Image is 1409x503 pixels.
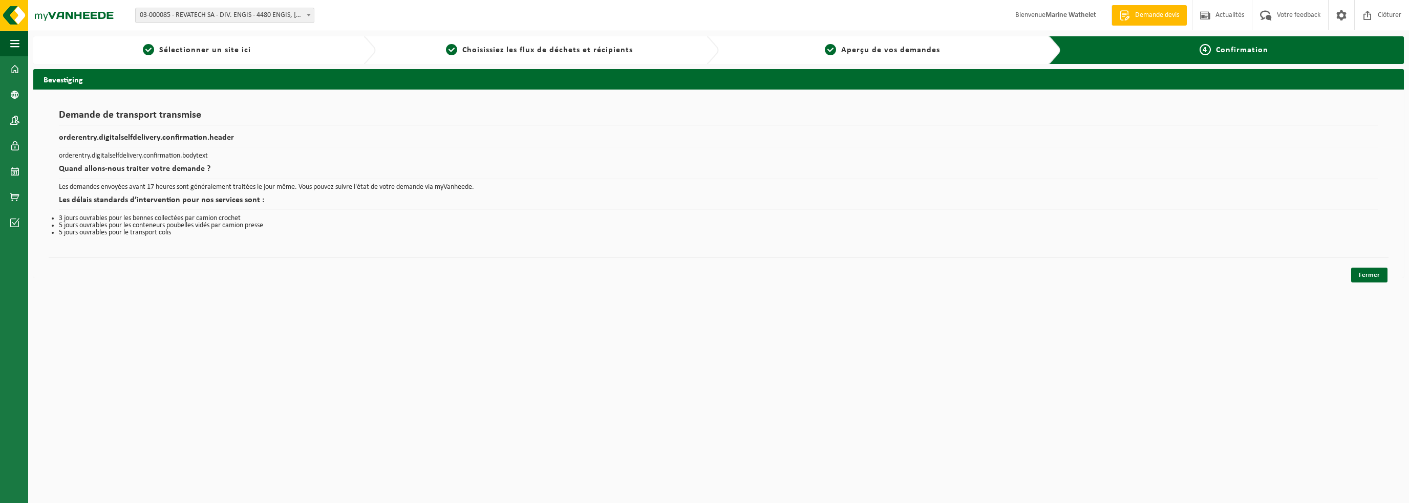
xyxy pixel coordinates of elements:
[38,44,355,56] a: 1Sélectionner un site ici
[59,134,1378,147] h2: orderentry.digitalselfdelivery.confirmation.header
[59,229,1378,236] li: 5 jours ouvrables pour le transport colis
[59,110,1378,126] h1: Demande de transport transmise
[136,8,314,23] span: 03-000085 - REVATECH SA - DIV. ENGIS - 4480 ENGIS, RUE DU PARC INDUSTRIEL 2
[59,152,1378,160] p: orderentry.digitalselfdelivery.confirmation.bodytext
[841,46,940,54] span: Aperçu de vos demandes
[381,44,698,56] a: 2Choisissiez les flux de déchets et récipients
[1133,10,1182,20] span: Demande devis
[1216,46,1268,54] span: Confirmation
[59,222,1378,229] li: 5 jours ouvrables pour les conteneurs poubelles vidés par camion presse
[59,184,1378,191] p: Les demandes envoyées avant 17 heures sont généralement traitées le jour même. Vous pouvez suivre...
[135,8,314,23] span: 03-000085 - REVATECH SA - DIV. ENGIS - 4480 ENGIS, RUE DU PARC INDUSTRIEL 2
[59,165,1378,179] h2: Quand allons-nous traiter votre demande ?
[446,44,457,55] span: 2
[825,44,836,55] span: 3
[143,44,154,55] span: 1
[1112,5,1187,26] a: Demande devis
[1045,11,1096,19] strong: Marine Wathelet
[33,69,1404,89] h2: Bevestiging
[1200,44,1211,55] span: 4
[462,46,633,54] span: Choisissiez les flux de déchets et récipients
[724,44,1041,56] a: 3Aperçu de vos demandes
[159,46,251,54] span: Sélectionner un site ici
[1351,268,1387,282] a: Fermer
[59,196,1378,210] h2: Les délais standards d’intervention pour nos services sont :
[59,215,1378,222] li: 3 jours ouvrables pour les bennes collectées par camion crochet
